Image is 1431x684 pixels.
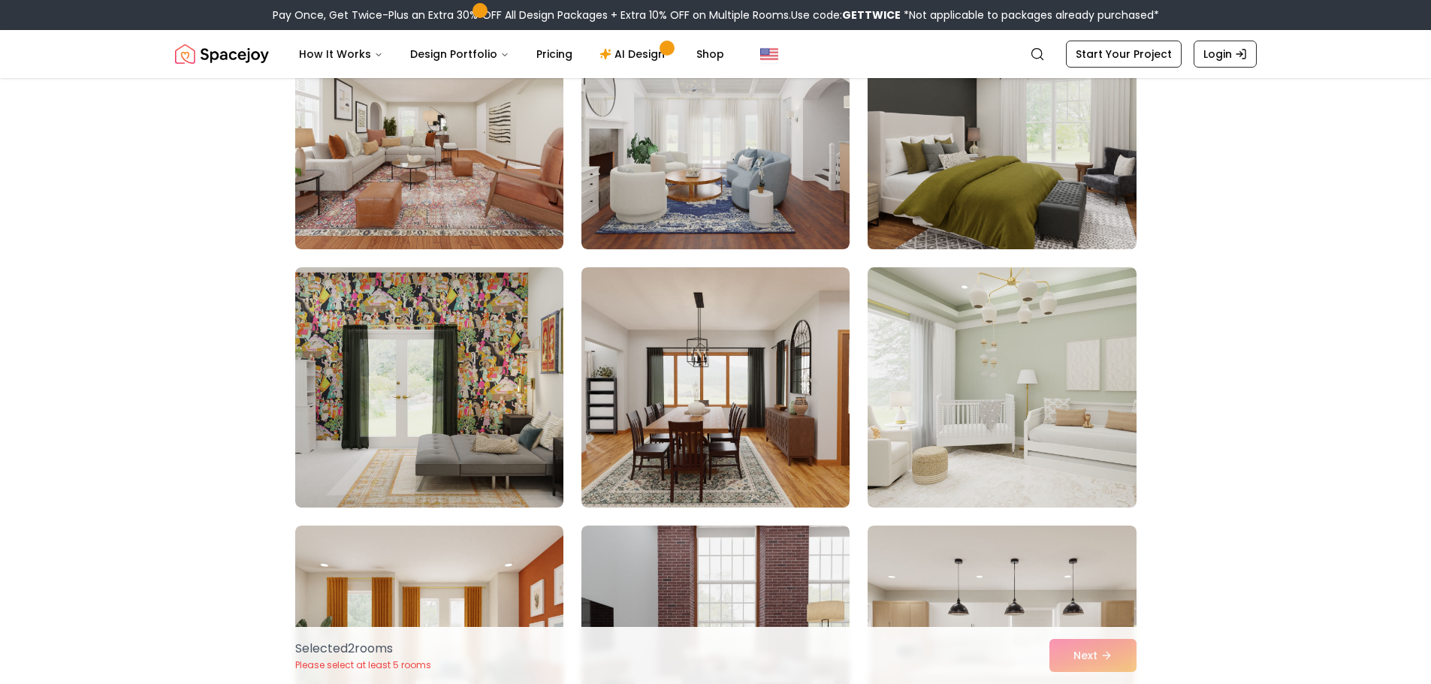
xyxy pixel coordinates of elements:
button: How It Works [287,39,395,69]
a: Pricing [524,39,584,69]
a: Start Your Project [1066,41,1182,68]
a: Spacejoy [175,39,269,69]
span: Use code: [791,8,901,23]
a: AI Design [587,39,681,69]
a: Login [1194,41,1257,68]
b: GETTWICE [842,8,901,23]
img: Room room-31 [295,9,563,249]
div: Pay Once, Get Twice-Plus an Extra 30% OFF All Design Packages + Extra 10% OFF on Multiple Rooms. [273,8,1159,23]
img: Room room-32 [581,9,850,249]
button: Design Portfolio [398,39,521,69]
img: United States [760,45,778,63]
img: Room room-36 [868,267,1136,508]
img: Room room-33 [861,3,1143,255]
img: Spacejoy Logo [175,39,269,69]
nav: Main [287,39,736,69]
nav: Global [175,30,1257,78]
img: Room room-34 [295,267,563,508]
span: *Not applicable to packages already purchased* [901,8,1159,23]
img: Room room-35 [581,267,850,508]
a: Shop [684,39,736,69]
p: Selected 2 room s [295,640,431,658]
p: Please select at least 5 rooms [295,659,431,671]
